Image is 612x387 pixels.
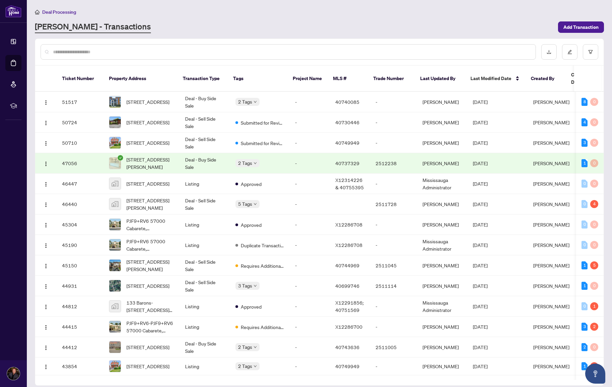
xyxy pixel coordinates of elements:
div: 2 [581,343,588,351]
button: edit [562,44,577,60]
span: [PERSON_NAME] [533,324,569,330]
th: Transaction Type [177,66,228,92]
span: [DATE] [473,160,488,166]
th: Ticket Number [57,66,104,92]
img: thumbnail-img [109,260,121,271]
span: down [254,365,257,368]
td: - [370,358,417,375]
span: [DATE] [473,324,488,330]
div: 1 [581,159,588,167]
img: logo [5,5,21,17]
button: Logo [41,158,51,169]
span: Created Date [571,71,599,86]
div: 0 [590,159,598,167]
td: Listing [180,296,230,317]
span: Requires Additional Docs [241,262,284,269]
img: Logo [43,345,49,350]
button: Logo [41,117,51,128]
td: - [370,214,417,235]
span: [PERSON_NAME] [533,119,569,125]
td: [PERSON_NAME] [417,194,467,214]
span: X12291856; 40751569 [335,300,364,313]
span: PJF9+RV6 57000 Cabarete, [GEOGRAPHIC_DATA], [GEOGRAPHIC_DATA] [126,238,174,252]
span: [PERSON_NAME] [533,140,569,146]
span: 5 Tags [238,200,252,208]
img: thumbnail-img [109,219,121,230]
td: - [290,317,330,337]
span: [PERSON_NAME] [533,344,569,350]
span: [PERSON_NAME] [533,99,569,105]
th: Tags [228,66,287,92]
div: 8 [581,98,588,106]
td: Listing [180,358,230,375]
td: 2511114 [370,276,417,296]
td: - [370,112,417,133]
span: PJF9+RV6-PJF9+RV6 57000 Cabarete, [GEOGRAPHIC_DATA], [GEOGRAPHIC_DATA] [126,319,174,334]
img: thumbnail-img [109,137,121,148]
td: - [290,194,330,214]
td: Mississauga Administrator [417,174,467,194]
span: Requires Additional Docs [241,323,284,331]
td: Deal - Sell Side Sale [180,255,230,276]
span: 40749949 [335,363,359,369]
div: 0 [590,139,598,147]
span: [STREET_ADDRESS] [126,180,169,187]
span: 3 Tags [238,282,252,289]
th: Property Address [104,66,177,92]
td: 45150 [57,255,104,276]
span: Add Transaction [563,22,599,33]
span: Submitted for Review [241,119,284,126]
span: 40699746 [335,283,359,289]
td: [PERSON_NAME] [417,112,467,133]
div: 0 [590,98,598,106]
span: [STREET_ADDRESS] [126,119,169,126]
div: 0 [590,180,598,188]
td: 51517 [57,92,104,112]
img: thumbnail-img [109,301,121,312]
div: 1 [581,261,588,269]
span: [STREET_ADDRESS][PERSON_NAME] [126,258,174,273]
span: 40730446 [335,119,359,125]
td: - [290,255,330,276]
img: thumbnail-img [109,178,121,189]
td: 44415 [57,317,104,337]
img: Profile Icon [7,367,20,380]
img: thumbnail-img [109,157,121,169]
span: filter [588,50,593,54]
td: - [290,235,330,255]
span: 2 Tags [238,362,252,370]
span: [DATE] [473,140,488,146]
span: down [254,100,257,104]
td: 2512238 [370,153,417,174]
span: [STREET_ADDRESS] [126,139,169,146]
td: [PERSON_NAME] [417,153,467,174]
span: [DATE] [473,181,488,187]
td: - [370,92,417,112]
span: edit [567,50,572,54]
span: [DATE] [473,99,488,105]
div: 4 [590,200,598,208]
td: [PERSON_NAME] [417,255,467,276]
td: - [290,337,330,358]
span: [DATE] [473,363,488,369]
td: [PERSON_NAME] [417,358,467,375]
a: [PERSON_NAME] - Transactions [35,21,151,33]
td: Deal - Sell Side Sale [180,194,230,214]
td: Deal - Buy Side Sale [180,92,230,112]
span: [PERSON_NAME] [533,283,569,289]
img: Logo [43,182,49,187]
button: download [541,44,557,60]
span: check-circle [118,155,123,160]
td: - [290,174,330,194]
span: [DATE] [473,201,488,207]
td: Deal - Buy Side Sale [180,337,230,358]
span: download [547,50,551,54]
span: [PERSON_NAME] [533,181,569,187]
th: Project Name [287,66,328,92]
button: Logo [41,199,51,209]
td: 46440 [57,194,104,214]
div: 3 [581,139,588,147]
td: Deal - Sell Side Sale [180,133,230,153]
div: 1 [581,362,588,370]
img: Logo [43,100,49,105]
